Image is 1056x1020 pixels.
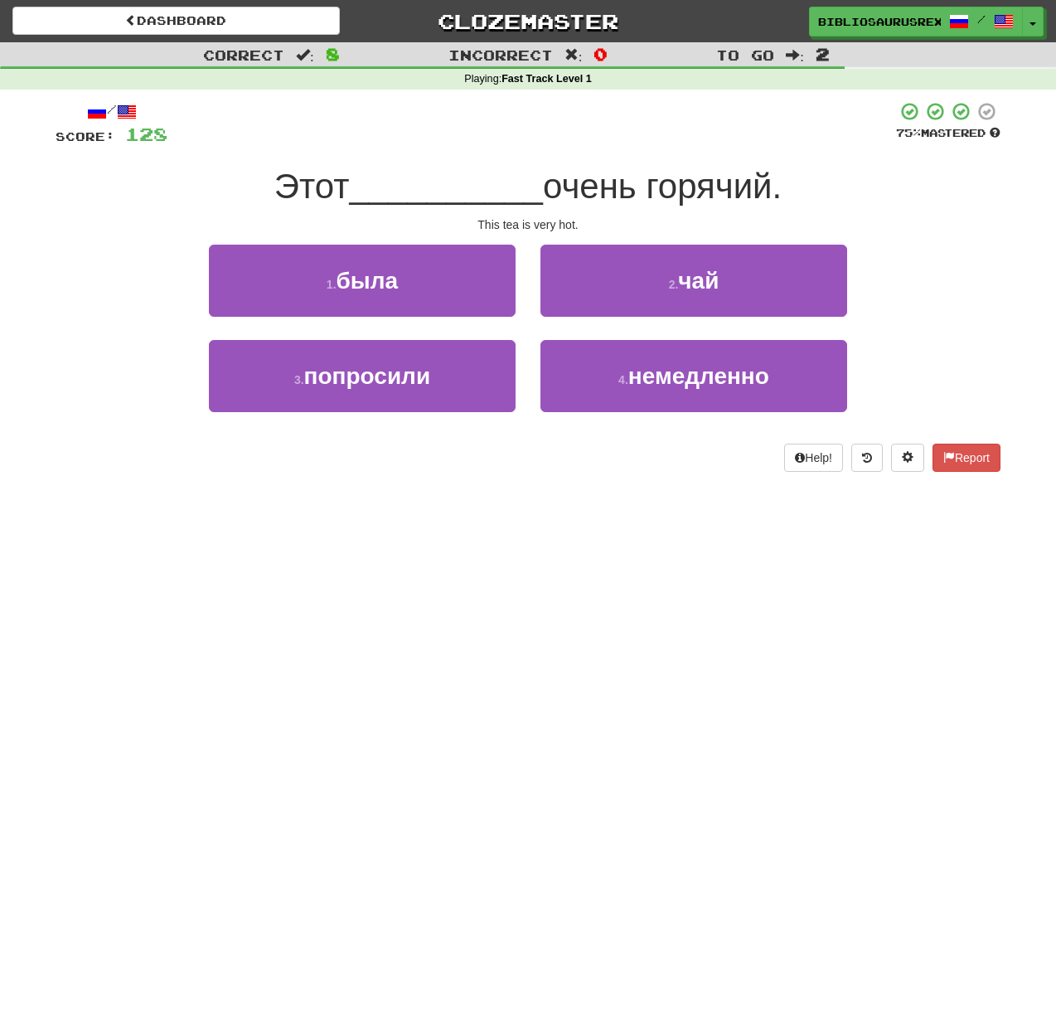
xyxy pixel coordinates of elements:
[896,126,1000,141] div: Mastered
[274,167,350,206] span: Этот
[784,444,843,472] button: Help!
[564,48,583,62] span: :
[12,7,340,35] a: Dashboard
[593,44,608,64] span: 0
[294,373,304,386] small: 3 .
[786,48,804,62] span: :
[448,46,553,63] span: Incorrect
[818,14,941,29] span: BibliosaurusRex
[56,129,115,143] span: Score:
[125,124,167,144] span: 128
[203,46,284,63] span: Correct
[669,278,679,291] small: 2 .
[816,44,830,64] span: 2
[851,444,883,472] button: Round history (alt+y)
[326,44,340,64] span: 8
[56,101,167,122] div: /
[209,340,516,412] button: 3.попросили
[809,7,1023,36] a: BibliosaurusRex /
[296,48,314,62] span: :
[977,13,986,25] span: /
[540,245,847,317] button: 2.чай
[540,340,847,412] button: 4.немедленно
[896,126,921,139] span: 75 %
[678,268,719,294] span: чай
[543,167,782,206] span: очень горячий.
[932,444,1000,472] button: Report
[501,73,592,85] strong: Fast Track Level 1
[304,363,431,389] span: попросили
[209,245,516,317] button: 1.была
[628,363,769,389] span: немедленно
[618,373,628,386] small: 4 .
[365,7,692,36] a: Clozemaster
[327,278,337,291] small: 1 .
[337,268,399,294] span: была
[349,167,543,206] span: __________
[56,216,1000,233] div: This tea is very hot.
[716,46,774,63] span: To go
